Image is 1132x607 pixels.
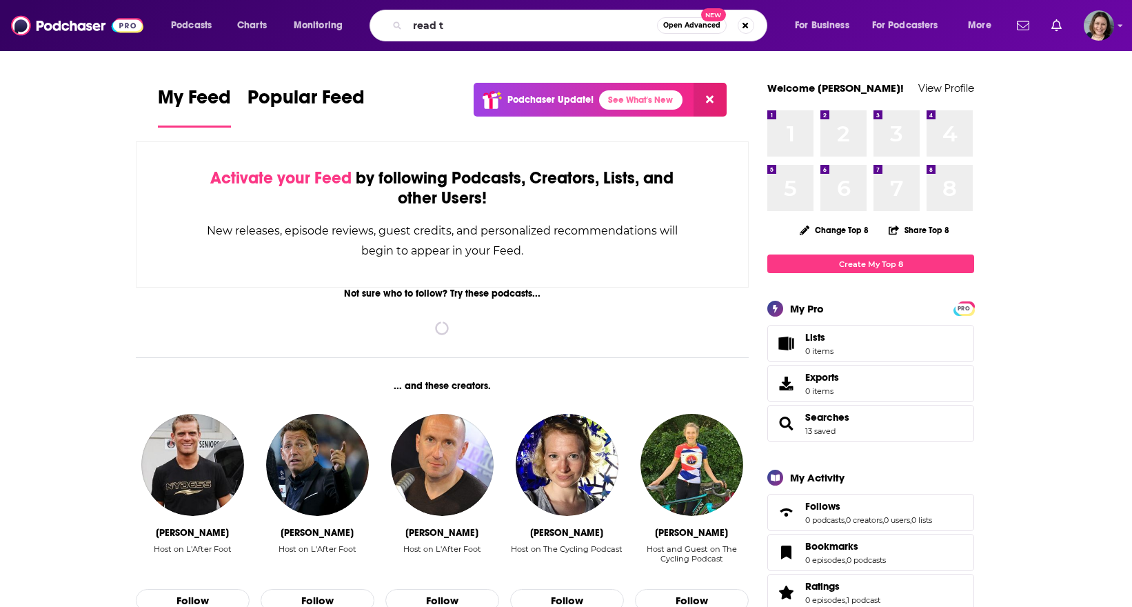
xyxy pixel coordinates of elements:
[805,371,839,384] span: Exports
[210,168,352,188] span: Activate your Feed
[910,515,911,525] span: ,
[805,386,839,396] span: 0 items
[1046,14,1067,37] a: Show notifications dropdown
[772,334,800,353] span: Lists
[888,217,950,243] button: Share Top 8
[845,555,847,565] span: ,
[847,595,880,605] a: 1 podcast
[767,365,974,402] a: Exports
[228,14,275,37] a: Charts
[805,346,833,356] span: 0 items
[767,325,974,362] a: Lists
[1011,14,1035,37] a: Show notifications dropdown
[403,544,481,554] div: Host on L'After Foot
[805,500,840,513] span: Follows
[161,14,230,37] button: open menu
[136,288,749,299] div: Not sure who to follow? Try these podcasts...
[655,527,728,539] div: Lizzy Banks
[237,16,267,35] span: Charts
[516,414,618,516] img: Rose Manley
[1084,10,1114,41] span: Logged in as micglogovac
[405,527,478,539] div: Gilbert Brisbois
[958,14,1009,37] button: open menu
[279,544,356,554] div: Host on L'After Foot
[141,414,243,516] img: Jerome Rothen
[882,515,884,525] span: ,
[911,515,932,525] a: 0 lists
[154,544,232,554] div: Host on L'After Foot
[918,81,974,94] a: View Profile
[805,540,858,553] span: Bookmarks
[847,555,886,565] a: 0 podcasts
[407,14,657,37] input: Search podcasts, credits, & more...
[767,494,974,531] span: Follows
[956,303,972,313] a: PRO
[845,515,846,525] span: ,
[640,414,742,516] img: Lizzy Banks
[507,94,594,106] p: Podchaser Update!
[154,544,232,574] div: Host on L'After Foot
[403,544,481,574] div: Host on L'After Foot
[530,527,603,539] div: Rose Manley
[872,16,938,35] span: For Podcasters
[511,544,623,554] div: Host on The Cycling Podcast
[1084,10,1114,41] button: Show profile menu
[863,14,958,37] button: open menu
[805,500,932,513] a: Follows
[158,86,231,128] a: My Feed
[281,527,354,539] div: Daniel Riolo
[772,583,800,602] a: Ratings
[205,221,679,261] div: New releases, episode reviews, guest credits, and personalized recommendations will begin to appe...
[247,86,365,117] span: Popular Feed
[279,544,356,574] div: Host on L'After Foot
[511,544,623,574] div: Host on The Cycling Podcast
[884,515,910,525] a: 0 users
[635,544,749,564] div: Host and Guest on The Cycling Podcast
[790,471,845,484] div: My Activity
[805,580,840,593] span: Ratings
[956,303,972,314] span: PRO
[136,380,749,392] div: ... and these creators.
[805,411,849,424] a: Searches
[635,544,749,574] div: Host and Guest on The Cycling Podcast
[785,14,867,37] button: open menu
[294,16,343,35] span: Monitoring
[657,17,727,34] button: Open AdvancedNew
[158,86,231,117] span: My Feed
[772,374,800,393] span: Exports
[205,168,679,208] div: by following Podcasts, Creators, Lists, and other Users!
[805,331,833,344] span: Lists
[599,90,683,110] a: See What's New
[805,580,880,593] a: Ratings
[790,302,824,315] div: My Pro
[772,503,800,522] a: Follows
[247,86,365,128] a: Popular Feed
[805,426,836,436] a: 13 saved
[805,555,845,565] a: 0 episodes
[701,8,726,21] span: New
[805,515,845,525] a: 0 podcasts
[171,16,212,35] span: Podcasts
[772,543,800,562] a: Bookmarks
[795,16,849,35] span: For Business
[805,595,845,605] a: 0 episodes
[663,22,720,29] span: Open Advanced
[383,10,780,41] div: Search podcasts, credits, & more...
[391,414,493,516] img: Gilbert Brisbois
[846,515,882,525] a: 0 creators
[156,527,229,539] div: Jerome Rothen
[772,414,800,433] a: Searches
[11,12,143,39] a: Podchaser - Follow, Share and Rate Podcasts
[266,414,368,516] img: Daniel Riolo
[284,14,361,37] button: open menu
[767,81,904,94] a: Welcome [PERSON_NAME]!
[791,221,877,239] button: Change Top 8
[767,255,974,273] a: Create My Top 8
